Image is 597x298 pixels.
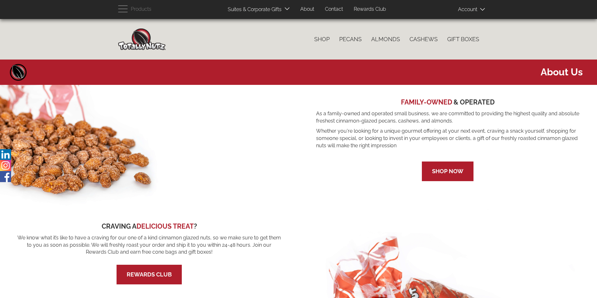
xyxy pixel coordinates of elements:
span: & OPERATED [454,98,495,106]
a: Shop [309,33,334,46]
p: Whether you're looking for a unique gourmet offering at your next event, craving a snack yourself... [316,128,580,149]
a: Pecans [334,33,366,46]
a: Shop Now [432,168,463,174]
span: DELICIOUS TREAT [137,222,194,230]
span: We know what it’s like to have a craving for our one of a kind cinnamon glazed nuts, so we make s... [17,234,281,256]
a: Rewards Club [127,271,172,278]
a: About [295,3,319,16]
span: Products [131,5,151,14]
a: Suites & Corporate Gifts [223,3,283,16]
a: Rewards Club [349,3,391,16]
a: Cashews [405,33,442,46]
span: FAMILY-OWNED [401,98,452,106]
a: Almonds [366,33,405,46]
span: About us [5,65,583,79]
p: As a family-owned and operated small business, we are committed to providing the highest quality ... [316,110,580,125]
img: Home [118,29,166,50]
span: CRAVING A ? [102,222,197,230]
a: Gift Boxes [442,33,484,46]
a: Contact [320,3,348,16]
